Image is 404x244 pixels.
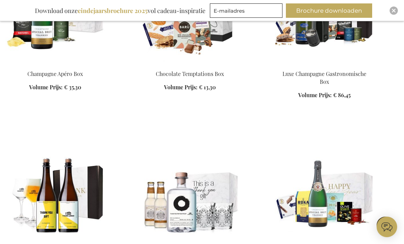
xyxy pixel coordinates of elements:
span: Volume Prijs: [164,84,198,91]
img: Vranken Champagne Apéro Party Box [275,148,374,244]
a: Chocolate Temptations Box Chocolate Temptations Box [140,62,239,68]
a: Chocolate Temptations Box [156,70,224,77]
form: marketing offers and promotions [210,3,285,20]
img: Personalised Champagne Beer [5,148,105,244]
span: Volume Prijs: [29,84,63,91]
div: Close [390,7,398,15]
a: Champagne Apéro Box [27,70,83,77]
span: Volume Prijs: [298,91,332,99]
span: € 35,30 [64,84,81,91]
a: Luxury Champagne Gourmet Box [275,62,374,68]
input: E-mailadres [210,3,282,18]
button: Brochure downloaden [286,3,372,18]
span: € 13,30 [199,84,216,91]
img: Close [392,9,396,13]
a: Champagne Apéro Box Champagne Apéro Box [5,62,105,68]
a: Volume Prijs: € 35,30 [29,84,81,91]
span: € 86,45 [333,91,351,99]
div: Download onze vol cadeau-inspiratie [32,3,209,18]
a: Volume Prijs: € 86,45 [298,91,351,99]
a: Volume Prijs: € 13,30 [164,84,216,91]
a: Luxe Champagne Gastronomische Box [282,70,366,85]
img: Personalised Non-alcoholc Gin & Ginger Beer Set [140,148,239,244]
b: eindejaarsbrochure 2025 [78,7,148,15]
iframe: belco-activator-frame [377,217,397,237]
